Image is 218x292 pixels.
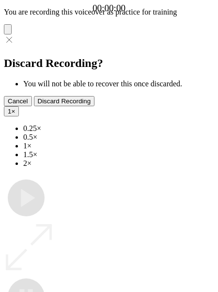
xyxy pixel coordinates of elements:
button: Discard Recording [34,96,95,106]
li: 1× [23,142,214,150]
a: 00:00:00 [93,3,125,14]
li: 1.5× [23,150,214,159]
h2: Discard Recording? [4,57,214,70]
span: 1 [8,108,11,115]
button: Cancel [4,96,32,106]
li: 0.5× [23,133,214,142]
button: 1× [4,106,19,116]
li: You will not be able to recover this once discarded. [23,80,214,88]
li: 2× [23,159,214,168]
p: You are recording this voiceover as practice for training [4,8,214,16]
li: 0.25× [23,124,214,133]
